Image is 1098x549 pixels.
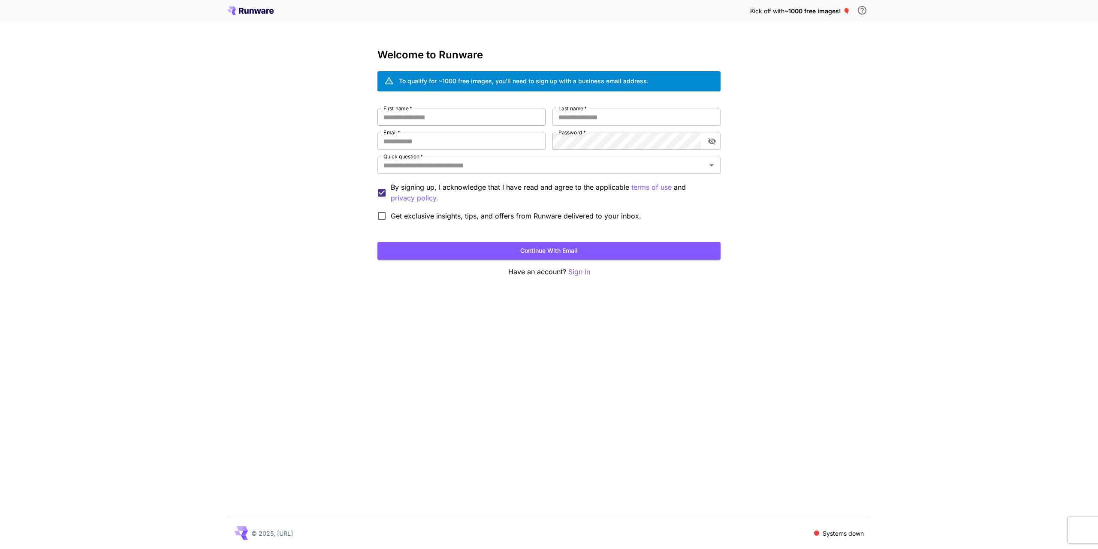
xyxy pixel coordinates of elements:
[383,129,400,136] label: Email
[391,211,641,221] span: Get exclusive insights, tips, and offers from Runware delivered to your inbox.
[391,182,714,203] p: By signing up, I acknowledge that I have read and agree to the applicable and
[631,182,672,193] p: terms of use
[568,267,590,277] button: Sign in
[383,153,423,160] label: Quick question
[383,105,412,112] label: First name
[823,529,864,538] p: Systems down
[706,159,718,171] button: Open
[391,193,438,203] p: privacy policy.
[377,49,721,61] h3: Welcome to Runware
[558,105,587,112] label: Last name
[251,529,293,538] p: © 2025, [URL]
[377,242,721,260] button: Continue with email
[784,7,850,15] span: ~1000 free images! 🎈
[854,2,871,19] button: In order to qualify for free credit, you need to sign up with a business email address and click ...
[750,7,784,15] span: Kick off with
[704,133,720,149] button: toggle password visibility
[399,76,649,85] div: To qualify for ~1000 free images, you’ll need to sign up with a business email address.
[558,129,586,136] label: Password
[391,193,438,203] button: By signing up, I acknowledge that I have read and agree to the applicable terms of use and
[377,267,721,277] p: Have an account?
[631,182,672,193] button: By signing up, I acknowledge that I have read and agree to the applicable and privacy policy.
